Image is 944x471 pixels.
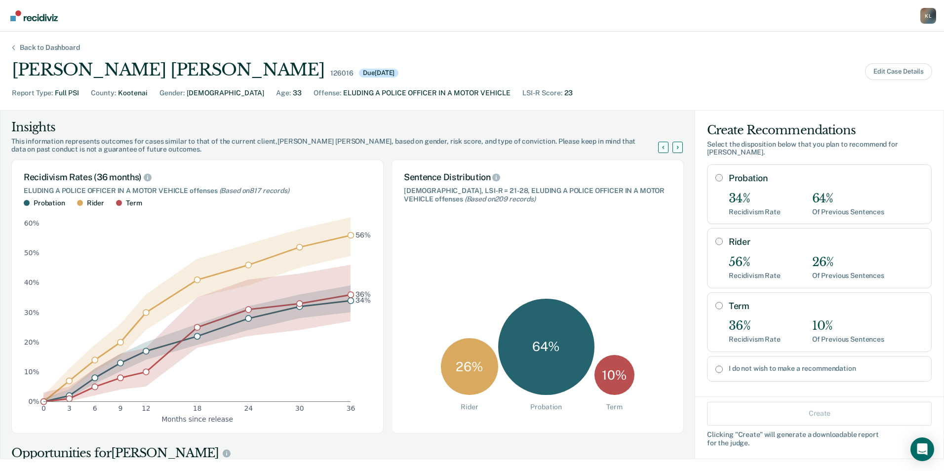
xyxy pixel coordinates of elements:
[118,404,123,412] text: 9
[920,8,936,24] div: K L
[729,335,781,344] div: Recidivism Rate
[343,88,511,98] div: ELUDING A POLICE OFFICER IN A MOTOR VEHICLE
[729,173,923,184] label: Probation
[530,403,562,411] div: Probation
[8,43,92,52] div: Back to Dashboard
[187,88,264,98] div: [DEMOGRAPHIC_DATA]
[522,88,562,98] div: LSI-R Score :
[812,192,884,206] div: 64%
[594,355,634,395] div: 10 %
[729,301,923,312] label: Term
[729,272,781,280] div: Recidivism Rate
[461,403,478,411] div: Rider
[24,338,39,346] text: 20%
[12,88,53,98] div: Report Type :
[359,69,398,78] div: Due [DATE]
[161,415,233,423] text: Months since release
[276,88,291,98] div: Age :
[161,415,233,423] g: x-axis label
[295,404,304,412] text: 30
[41,404,46,412] text: 0
[729,208,781,216] div: Recidivism Rate
[12,60,324,80] div: [PERSON_NAME] [PERSON_NAME]
[812,208,884,216] div: Of Previous Sentences
[564,88,573,98] div: 23
[355,290,371,298] text: 36%
[118,88,148,98] div: Kootenai
[347,404,355,412] text: 36
[465,195,536,203] span: (Based on 209 records )
[812,255,884,270] div: 26%
[404,172,671,183] div: Sentence Distribution
[24,219,39,405] g: y-axis tick label
[11,445,684,461] div: Opportunities for [PERSON_NAME]
[812,319,884,333] div: 10%
[330,69,353,78] div: 126016
[34,199,65,207] div: Probation
[29,397,39,405] text: 0%
[24,278,39,286] text: 40%
[707,401,932,425] button: Create
[314,88,341,98] div: Offense :
[355,231,371,239] text: 56%
[24,308,39,316] text: 30%
[93,404,97,412] text: 6
[24,172,371,183] div: Recidivism Rates (36 months)
[193,404,202,412] text: 18
[126,199,142,207] div: Term
[441,338,498,395] div: 26 %
[67,404,72,412] text: 3
[24,249,39,257] text: 50%
[729,192,781,206] div: 34%
[606,403,622,411] div: Term
[24,219,39,227] text: 60%
[11,137,670,154] div: This information represents outcomes for cases similar to that of the current client, [PERSON_NAM...
[498,299,594,395] div: 64 %
[142,404,151,412] text: 12
[24,367,39,375] text: 10%
[10,10,58,21] img: Recidiviz
[43,217,351,401] g: area
[707,430,932,447] div: Clicking " Create " will generate a downloadable report for the judge.
[812,335,884,344] div: Of Previous Sentences
[355,231,371,304] g: text
[404,187,671,203] div: [DEMOGRAPHIC_DATA], LSI-R = 21-28, ELUDING A POLICE OFFICER IN A MOTOR VEHICLE offenses
[91,88,116,98] div: County :
[24,187,371,195] div: ELUDING A POLICE OFFICER IN A MOTOR VEHICLE offenses
[920,8,936,24] button: Profile dropdown button
[11,119,670,135] div: Insights
[244,404,253,412] text: 24
[87,199,104,207] div: Rider
[729,319,781,333] div: 36%
[729,236,923,247] label: Rider
[729,255,781,270] div: 56%
[219,187,289,195] span: (Based on 817 records )
[865,63,932,80] button: Edit Case Details
[159,88,185,98] div: Gender :
[910,437,934,461] div: Open Intercom Messenger
[707,122,932,138] div: Create Recommendations
[707,140,932,157] div: Select the disposition below that you plan to recommend for [PERSON_NAME] .
[293,88,302,98] div: 33
[55,88,79,98] div: Full PSI
[41,404,355,412] g: x-axis tick label
[355,296,371,304] text: 34%
[812,272,884,280] div: Of Previous Sentences
[729,364,923,373] label: I do not wish to make a recommendation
